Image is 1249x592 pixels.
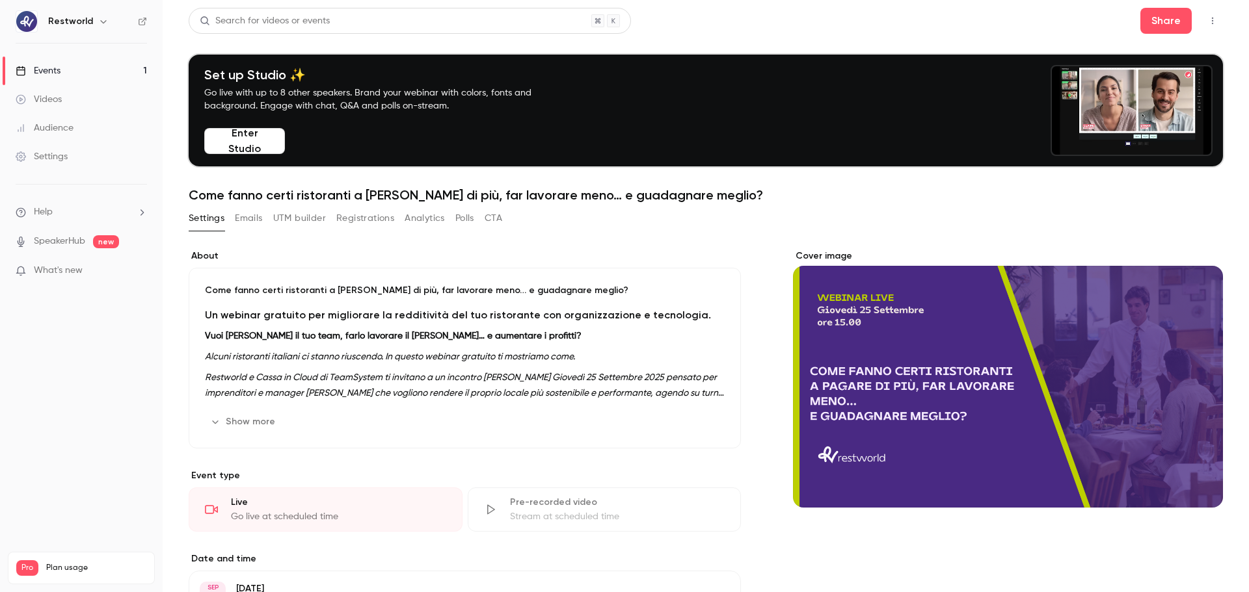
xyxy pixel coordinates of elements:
button: Enter Studio [204,128,285,154]
button: Analytics [405,208,445,229]
div: Stream at scheduled time [510,510,725,523]
strong: Vuoi [PERSON_NAME] il tuo team, farlo lavorare il [PERSON_NAME]… e aumentare i profitti? [205,331,582,341]
em: Restworld e Cassa in Cloud di TeamSystem ti invitano a un incontro [PERSON_NAME] Giovedì 25 Sette... [205,373,724,413]
div: SEP [201,583,224,592]
button: Registrations [336,208,394,229]
div: Audience [16,122,74,135]
section: Cover image [793,250,1223,508]
span: Help [34,205,53,219]
button: Emails [235,208,262,229]
p: Go live with up to 8 other speakers. Brand your webinar with colors, fonts and background. Engage... [204,86,562,112]
h2: Un webinar gratuito per migliorare la redditività del tuo ristorante con organizzazione e tecnolo... [205,307,725,323]
div: Settings [16,150,68,163]
div: Videos [16,93,62,106]
iframe: Noticeable Trigger [131,265,147,277]
label: Cover image [793,250,1223,263]
p: Come fanno certi ristoranti a [PERSON_NAME] di più, far lavorare meno… e guadagnare meglio? [205,284,725,297]
button: Settings [189,208,224,229]
label: About [189,250,741,263]
span: new [93,235,119,248]
div: LiveGo live at scheduled time [189,487,463,532]
span: Pro [16,560,38,576]
em: Alcuni ristoranti italiani ci stanno riuscendo. In questo webinar gratuito ti mostriamo come. [205,352,575,361]
button: UTM builder [273,208,326,229]
h1: Come fanno certi ristoranti a [PERSON_NAME] di più, far lavorare meno… e guadagnare meglio? [189,187,1223,203]
button: Polls [455,208,474,229]
li: help-dropdown-opener [16,205,147,219]
button: CTA [485,208,502,229]
div: Pre-recorded video [510,496,725,509]
span: Plan usage [46,563,146,573]
div: Events [16,64,60,77]
h4: Set up Studio ✨ [204,67,562,83]
div: Go live at scheduled time [231,510,446,523]
div: Pre-recorded videoStream at scheduled time [468,487,742,532]
img: Restworld [16,11,37,32]
button: Show more [205,411,283,432]
label: Date and time [189,552,741,565]
a: SpeakerHub [34,235,85,248]
h6: Restworld [48,15,93,28]
div: Live [231,496,446,509]
button: Share [1140,8,1192,34]
div: Search for videos or events [200,14,330,28]
p: Event type [189,469,741,482]
span: What's new [34,264,83,277]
